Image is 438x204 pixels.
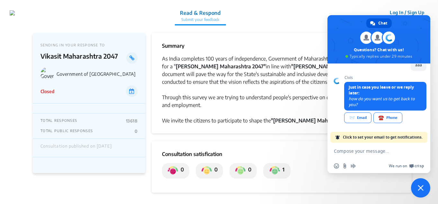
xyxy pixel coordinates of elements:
p: Consultation satisfication [162,150,401,158]
p: Submit your feedback [180,17,221,23]
div: Email [344,112,371,123]
strong: "[PERSON_NAME] Bharat" [291,63,356,70]
p: Government of [GEOGRAPHIC_DATA] [57,71,138,77]
span: Insert an emoji [334,163,339,169]
div: Chat [366,18,392,28]
strong: [PERSON_NAME] Maharashtra 2047" [176,63,266,70]
span: Crisp [415,163,424,169]
p: Read & Respond [180,9,221,17]
p: TOTAL PUBLIC RESPONSES [40,129,93,134]
span: aaa [415,62,422,68]
p: Vikasit Maharashtra 2047 [40,52,126,64]
span: how do you want us to get back to you? [349,96,415,107]
textarea: Compose your message... [334,148,410,154]
a: We run onCrisp [389,163,424,169]
p: TOTAL RESPONSES [40,118,77,123]
p: 13618 [126,118,138,123]
span: Just in case you leave or we reply later: [349,84,414,96]
span: Audio message [351,163,356,169]
div: As India completes 100 years of independence, Government of Maharashtra is creating a vision docu... [162,55,401,86]
img: private_somewhat_satisfied.png [235,166,246,176]
span: Send a file [342,163,347,169]
img: private_satisfied.png [270,166,280,176]
p: Closed [40,88,54,95]
span: ☎️ [378,115,384,120]
p: 0 [212,166,218,176]
img: 7907nfqetxyivg6ubhai9kg9bhzr [10,10,15,15]
img: private_somewhat_dissatisfied.png [201,166,212,176]
span: Click to set your email to get notifications. [343,132,423,143]
span: Chat [378,18,387,28]
div: We invite the citizens to participate to shape the vision. [162,117,401,124]
span: We run on [389,163,407,169]
button: Log In / Sign Up [386,7,428,17]
div: Through this survey we are trying to understand people's perspective on quality of life, health, ... [162,93,401,109]
div: Consultation published on [DATE] [40,144,112,152]
div: Phone [373,112,402,123]
img: private_dissatisfied.png [168,166,178,176]
p: Summary [162,42,184,50]
p: SENDING IN YOUR RESPONSE TO [40,43,138,47]
p: 1 [280,166,284,176]
div: Close chat [411,178,430,198]
img: Government of Maharashtra logo [40,67,54,81]
p: 0 [246,166,251,176]
span: Civis [344,75,426,80]
p: 0 [135,129,138,134]
strong: "[PERSON_NAME] Maharashtra 2047" [271,117,363,124]
span: 📨 [349,115,355,120]
p: 0 [178,166,184,176]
